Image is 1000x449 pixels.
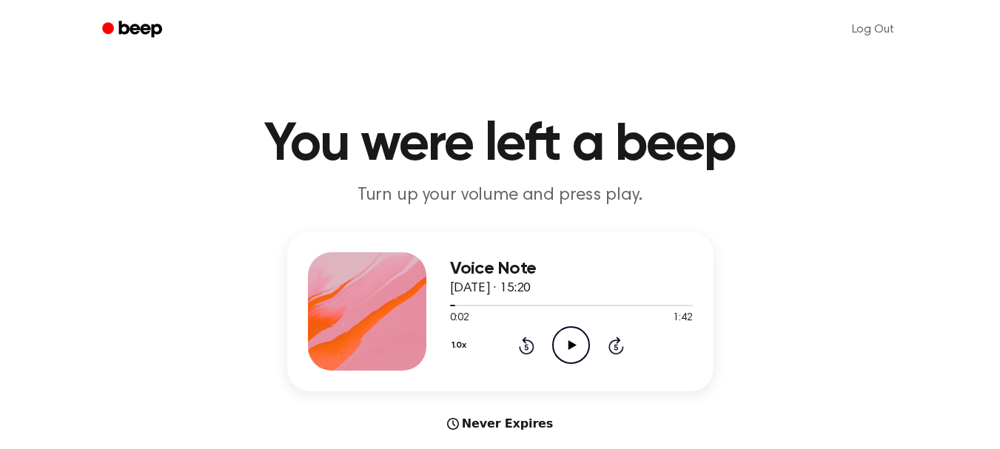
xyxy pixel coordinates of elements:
[837,12,909,47] a: Log Out
[450,282,531,295] span: [DATE] · 15:20
[450,311,469,326] span: 0:02
[121,118,879,172] h1: You were left a beep
[287,415,714,433] div: Never Expires
[450,259,693,279] h3: Voice Note
[216,183,785,208] p: Turn up your volume and press play.
[450,333,472,358] button: 1.0x
[673,311,692,326] span: 1:42
[92,16,175,44] a: Beep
